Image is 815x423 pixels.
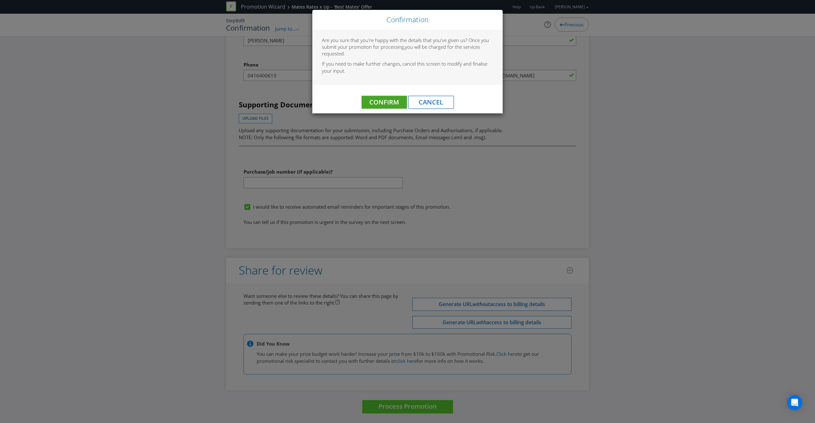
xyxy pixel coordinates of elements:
[344,50,345,57] span: .
[369,98,399,106] span: Confirm
[362,96,407,109] button: Confirm
[787,395,802,410] div: Open Intercom Messenger
[322,44,480,57] span: you will be charged for the services requested
[322,37,489,50] span: Are you sure that you're happy with the details that you've given us? Once you submit your promot...
[322,61,493,74] p: If you need to make further changes, cancel this screen to modify and finalise your input.
[386,15,429,25] span: Confirmation
[419,98,443,106] span: Cancel
[312,10,503,30] div: Close
[408,96,454,109] button: Cancel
